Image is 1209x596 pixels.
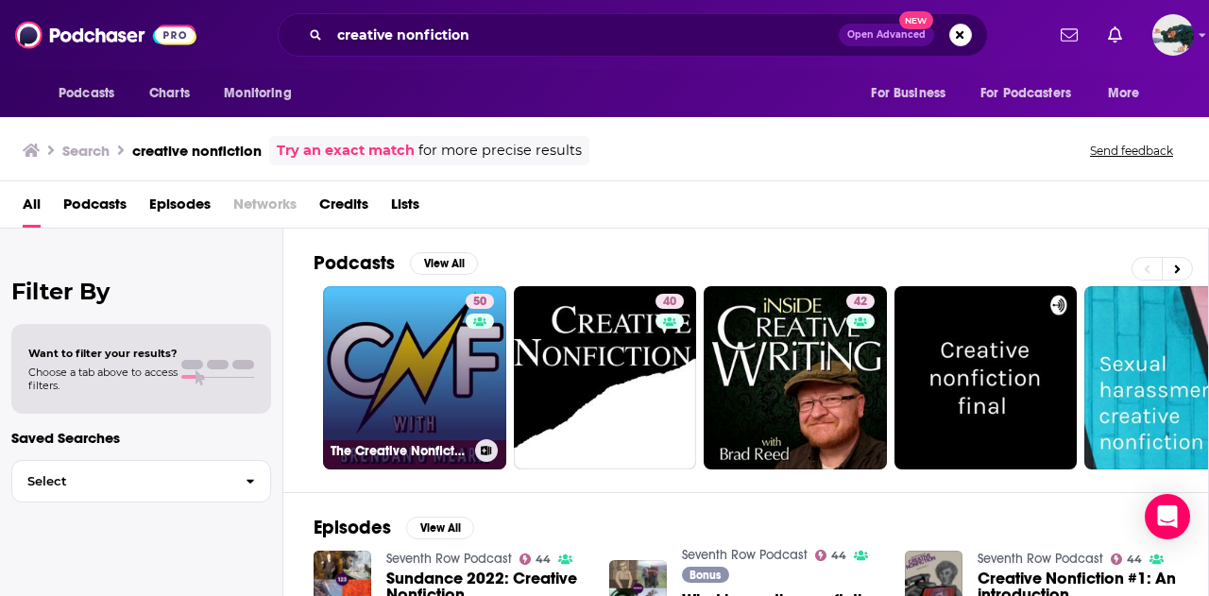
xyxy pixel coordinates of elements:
span: for more precise results [418,140,582,162]
span: Select [12,475,230,487]
h3: Search [62,142,110,160]
a: Credits [319,189,368,228]
a: 42 [846,294,875,309]
button: open menu [211,76,315,111]
a: 50 [466,294,494,309]
a: 50The Creative Nonfiction Podcast with [PERSON_NAME] [323,286,506,469]
span: Bonus [690,570,721,581]
img: User Profile [1152,14,1194,56]
span: Choose a tab above to access filters. [28,366,178,392]
div: Search podcasts, credits, & more... [278,13,988,57]
a: EpisodesView All [314,516,474,539]
button: open menu [858,76,969,111]
span: 42 [854,293,867,312]
button: open menu [45,76,139,111]
a: Seventh Row Podcast [386,551,512,567]
div: Open Intercom Messenger [1145,494,1190,539]
button: Send feedback [1084,143,1179,159]
span: Want to filter your results? [28,347,178,360]
a: Episodes [149,189,211,228]
button: Open AdvancedNew [839,24,934,46]
a: Charts [137,76,201,111]
span: 44 [536,555,551,564]
a: PodcastsView All [314,251,478,275]
h2: Filter By [11,278,271,305]
a: 44 [519,553,552,565]
span: Podcasts [59,80,114,107]
a: 40 [656,294,684,309]
span: New [899,11,933,29]
button: open menu [968,76,1098,111]
span: 40 [663,293,676,312]
a: All [23,189,41,228]
button: View All [406,517,474,539]
a: 44 [815,550,847,561]
span: Networks [233,189,297,228]
a: Seventh Row Podcast [978,551,1103,567]
span: For Podcasters [980,80,1071,107]
h2: Podcasts [314,251,395,275]
h3: The Creative Nonfiction Podcast with [PERSON_NAME] [331,443,468,459]
span: 50 [473,293,486,312]
a: Seventh Row Podcast [682,547,808,563]
a: 44 [1111,553,1143,565]
p: Saved Searches [11,429,271,447]
a: Lists [391,189,419,228]
span: Charts [149,80,190,107]
span: Open Advanced [847,30,926,40]
span: Logged in as fsg.publicity [1152,14,1194,56]
button: View All [410,252,478,275]
a: Show notifications dropdown [1100,19,1130,51]
span: More [1108,80,1140,107]
h3: creative nonfiction [132,142,262,160]
button: Show profile menu [1152,14,1194,56]
button: open menu [1095,76,1164,111]
h2: Episodes [314,516,391,539]
a: Show notifications dropdown [1053,19,1085,51]
a: 40 [514,286,697,469]
span: For Business [871,80,945,107]
a: 42 [704,286,887,469]
span: 44 [831,552,846,560]
a: Podcasts [63,189,127,228]
span: Monitoring [224,80,291,107]
input: Search podcasts, credits, & more... [330,20,839,50]
a: Try an exact match [277,140,415,162]
img: Podchaser - Follow, Share and Rate Podcasts [15,17,196,53]
button: Select [11,460,271,502]
span: 44 [1127,555,1142,564]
